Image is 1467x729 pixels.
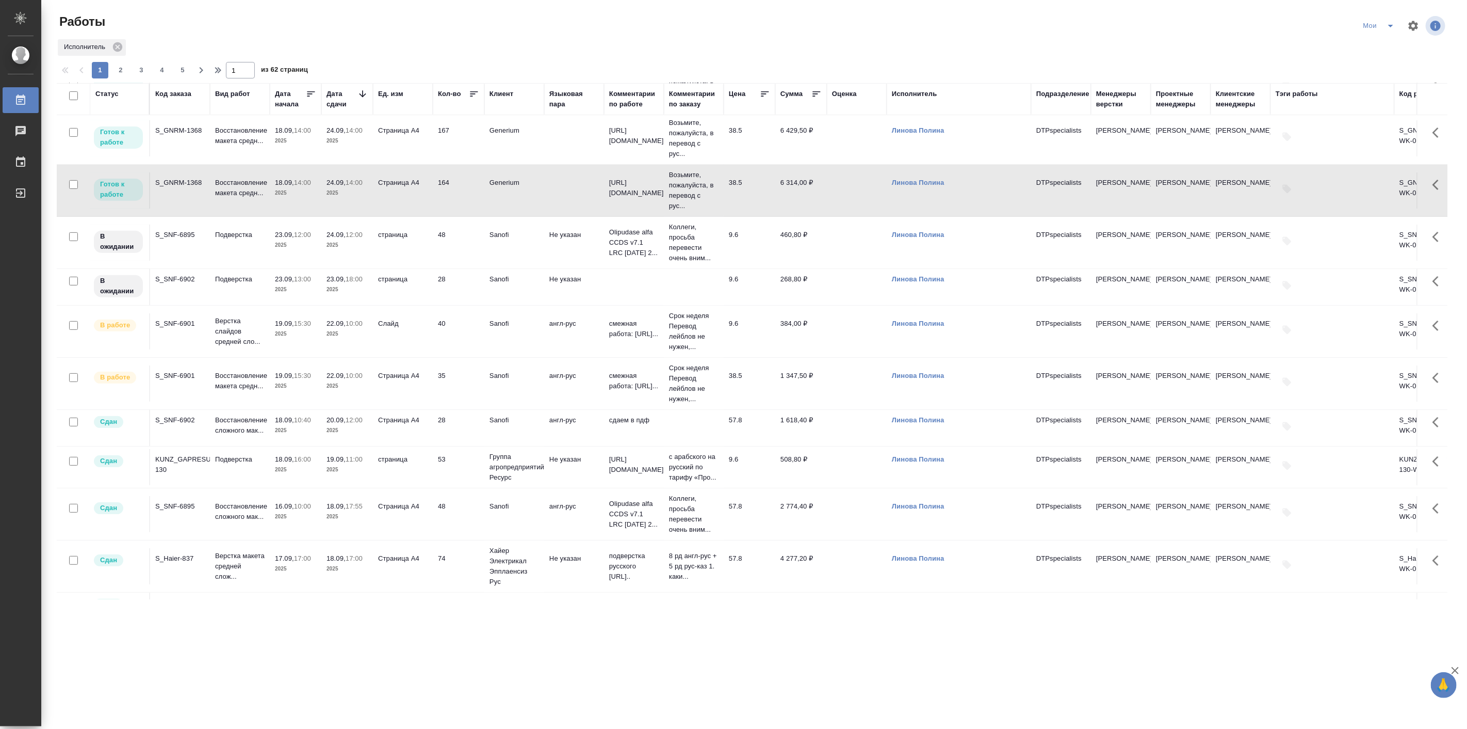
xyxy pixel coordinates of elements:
[1394,496,1454,532] td: S_SNF-6895-WK-004
[346,320,363,327] p: 10:00
[373,313,433,350] td: Слайд
[1151,496,1211,532] td: [PERSON_NAME]
[669,118,719,159] p: Возьмите, пожалуйста, в перевод с рус...
[669,89,719,109] div: Комментарии по заказу
[780,89,803,99] div: Сумма
[724,313,775,350] td: 9.6
[490,125,539,136] p: Generium
[346,455,363,463] p: 11:00
[1031,496,1091,532] td: DTPspecialists
[1426,172,1451,197] button: Здесь прячутся важные кнопки
[549,89,599,109] div: Языковая пара
[433,449,484,485] td: 53
[112,62,129,78] button: 2
[373,410,433,446] td: Страница А4
[275,425,316,436] p: 2025
[1276,501,1298,524] button: Добавить тэги
[93,125,144,150] div: Исполнитель может приступить к работе
[1394,548,1454,584] td: S_Haier-837-WK-015
[93,371,144,385] div: Исполнитель выполняет работу
[373,548,433,584] td: Страница А4
[100,417,117,427] p: Сдан
[669,452,719,483] p: с арабского на русский по тарифу «Про...
[1096,371,1146,381] p: [PERSON_NAME]
[100,276,137,296] p: В ожидании
[155,319,205,329] div: S_SNF-6901
[775,593,827,629] td: 201,60 ₽
[1276,274,1298,297] button: Добавить тэги
[155,454,205,475] div: KUNZ_GAPRESURS-130
[1096,415,1146,425] p: [PERSON_NAME]
[1151,366,1211,402] td: [PERSON_NAME]
[609,499,659,530] p: Olipudase alfa CCDS v7.1 LRC [DATE] 2...
[775,548,827,584] td: 4 277,20 ₽
[346,372,363,379] p: 10:00
[1211,172,1270,209] td: [PERSON_NAME]
[1096,125,1146,136] p: [PERSON_NAME]
[609,125,659,146] p: [URL][DOMAIN_NAME]..
[373,449,433,485] td: страница
[609,319,659,339] p: смежная работа: [URL]...
[327,179,346,186] p: 24.09,
[294,502,311,510] p: 10:00
[1276,230,1298,252] button: Добавить тэги
[1394,366,1454,402] td: S_SNF-6901-WK-004
[294,455,311,463] p: 16:00
[433,172,484,209] td: 164
[1426,496,1451,521] button: Здесь прячутся важные кнопки
[1276,598,1298,621] button: Добавить тэги
[609,227,659,258] p: Olipudase alfa CCDS v7.1 LRC [DATE] 2...
[1031,410,1091,446] td: DTPspecialists
[1031,548,1091,584] td: DTPspecialists
[1151,313,1211,350] td: [PERSON_NAME]
[892,320,944,327] a: Линова Полина
[544,449,604,485] td: Не указан
[100,320,130,330] p: В работе
[1036,89,1089,99] div: Подразделение
[892,599,944,607] a: Линова Полина
[327,89,357,109] div: Дата сдачи
[490,452,539,483] p: Группа агропредприятий Ресурс
[275,89,306,109] div: Дата начала
[215,316,265,347] p: Верстка слайдов средней сло...
[609,371,659,391] p: смежная работа: [URL]...
[346,231,363,239] p: 12:00
[327,372,346,379] p: 22.09,
[275,416,294,424] p: 18.09,
[1211,449,1270,485] td: [PERSON_NAME]
[327,136,368,146] p: 2025
[275,275,294,283] p: 23.09,
[155,415,205,425] div: S_SNF-6902
[1151,172,1211,209] td: [PERSON_NAME]
[669,170,719,211] p: Возьмите, пожалуйста, в перевод с рус...
[100,503,117,513] p: Сдан
[1394,225,1454,261] td: S_SNF-6895-WK-009
[1151,269,1211,305] td: [PERSON_NAME]
[100,456,117,466] p: Сдан
[1426,269,1451,294] button: Здесь прячутся важные кнопки
[1426,548,1451,573] button: Здесь прячутся важные кнопки
[1151,120,1211,156] td: [PERSON_NAME]
[346,416,363,424] p: 12:00
[112,65,129,75] span: 2
[775,269,827,305] td: 268,80 ₽
[1399,89,1439,99] div: Код работы
[775,225,827,261] td: 460,80 ₽
[327,275,346,283] p: 23.09,
[892,502,944,510] a: Линова Полина
[275,188,316,198] p: 2025
[892,275,944,283] a: Линова Полина
[373,593,433,629] td: Слайд
[327,455,346,463] p: 19.09,
[373,366,433,402] td: Страница А4
[1096,319,1146,329] p: [PERSON_NAME]
[433,548,484,584] td: 74
[490,501,539,512] p: Sanofi
[490,178,539,188] p: Generium
[1435,674,1453,696] span: 🙏
[438,89,461,99] div: Кол-во
[346,554,363,562] p: 17:00
[433,120,484,156] td: 167
[327,126,346,134] p: 24.09,
[544,269,604,305] td: Не указан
